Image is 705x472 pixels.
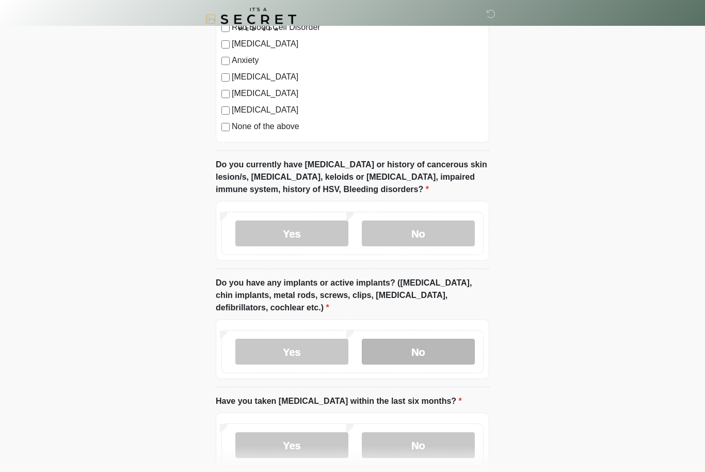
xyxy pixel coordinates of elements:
input: [MEDICAL_DATA] [221,41,230,49]
img: It's A Secret Med Spa Logo [205,8,296,31]
label: [MEDICAL_DATA] [232,71,484,84]
input: None of the above [221,123,230,132]
label: Have you taken [MEDICAL_DATA] within the last six months? [216,396,462,408]
input: [MEDICAL_DATA] [221,107,230,115]
input: Anxiety [221,57,230,66]
input: [MEDICAL_DATA] [221,90,230,99]
label: No [362,433,475,459]
label: Yes [235,221,348,247]
label: Do you have any implants or active implants? ([MEDICAL_DATA], chin implants, metal rods, screws, ... [216,277,489,314]
label: No [362,339,475,365]
input: [MEDICAL_DATA] [221,74,230,82]
label: None of the above [232,121,484,133]
label: Anxiety [232,55,484,67]
label: [MEDICAL_DATA] [232,88,484,100]
label: [MEDICAL_DATA] [232,104,484,117]
label: No [362,221,475,247]
label: Yes [235,339,348,365]
label: Yes [235,433,348,459]
label: Do you currently have [MEDICAL_DATA] or history of cancerous skin lesion/s, [MEDICAL_DATA], keloi... [216,159,489,196]
label: [MEDICAL_DATA] [232,38,484,51]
